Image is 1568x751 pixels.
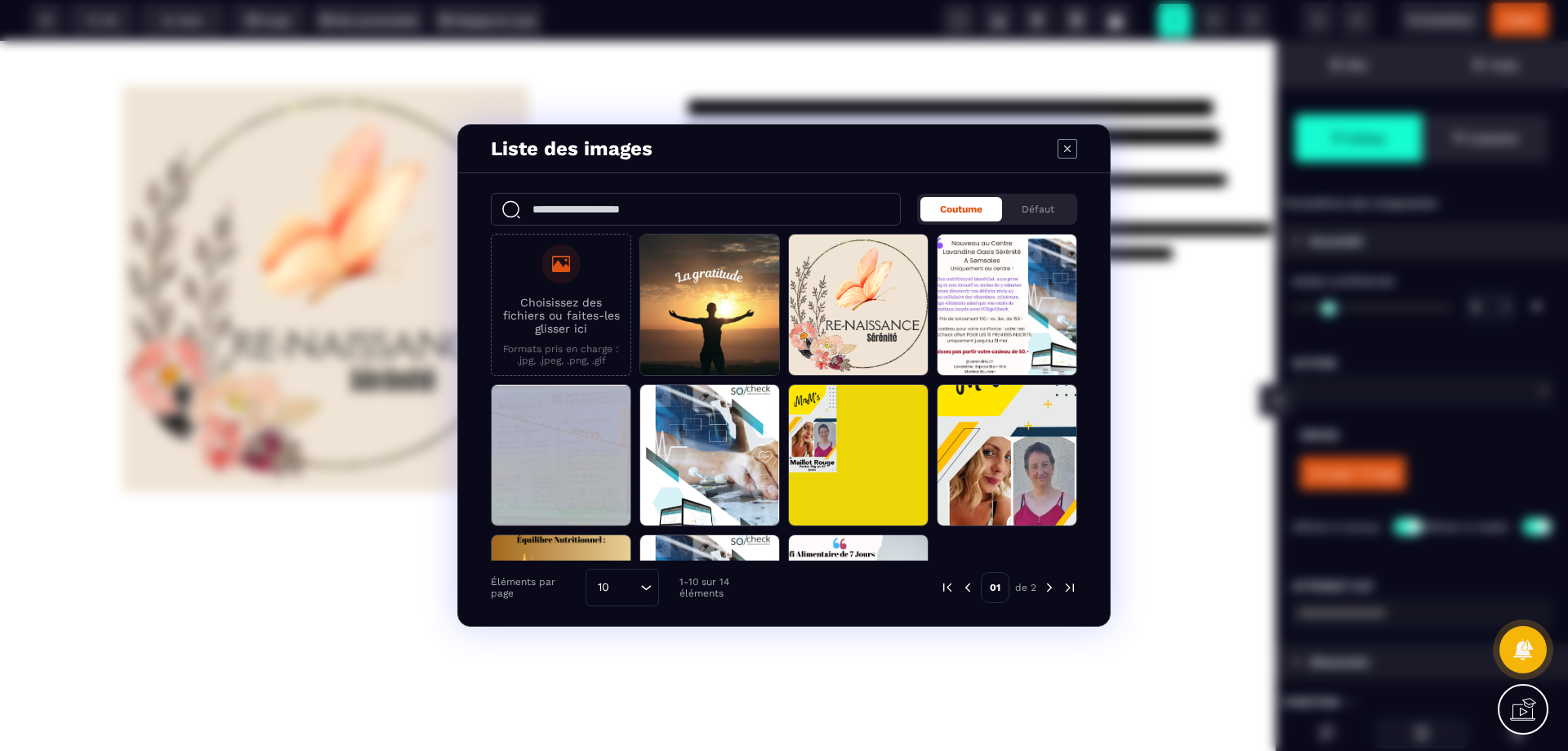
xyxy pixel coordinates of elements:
[122,45,528,451] img: dc84c39fb71acecdb04009c633c31736_Copie_de_Re-Naissance_(1).png
[960,580,975,595] img: précédent
[990,582,1000,593] font: 01
[500,296,622,335] p: Choisissez des fichiers ou faites-les glisser ici
[598,580,609,593] font: 10
[1062,580,1077,595] img: suivant
[940,203,982,215] span: Coutume
[1015,582,1036,593] font: de 2
[491,137,653,160] h4: Liste des images
[679,576,772,599] p: 1-10 sur 14 éléments
[1042,580,1057,595] img: suivant
[910,239,991,321] img: svg+xml;base64,PHN2ZyB4bWxucz0iaHR0cDovL3d3dy53My5vcmcvMjAwMC9zdmciIHdpZHRoPSIxMDAiIHZpZXdCb3g9Ij...
[1022,203,1054,215] span: Défaut
[615,579,636,597] input: Rechercher une option
[940,580,955,595] img: précédent
[586,569,659,606] div: Rechercher une option
[500,343,622,366] p: Formats pris en charge : .jpg, .jpeg, .png, .gif
[491,576,577,599] p: Éléments par page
